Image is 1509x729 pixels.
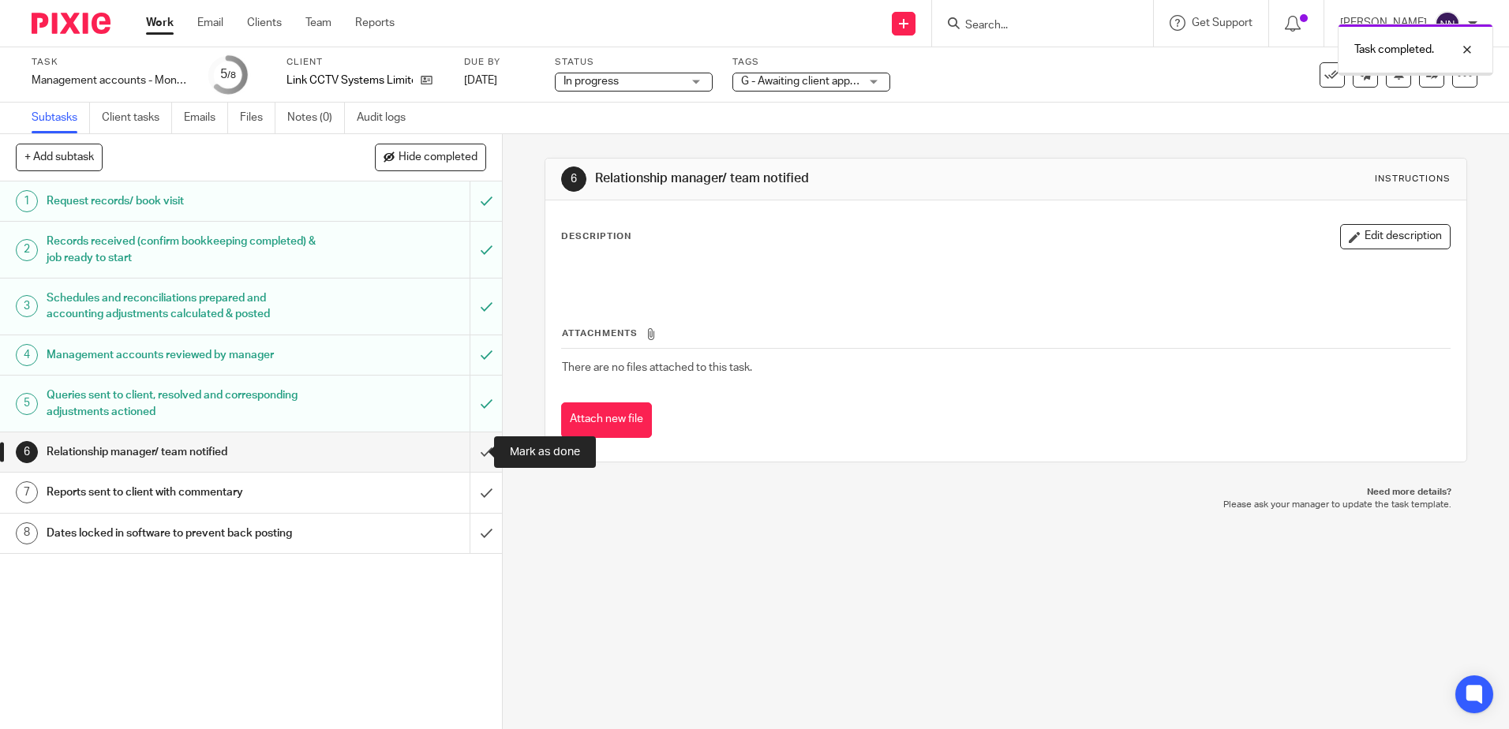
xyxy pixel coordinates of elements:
div: 6 [561,166,586,192]
img: svg%3E [1435,11,1460,36]
a: Audit logs [357,103,418,133]
span: In progress [564,76,619,87]
h1: Queries sent to client, resolved and corresponding adjustments actioned [47,383,318,424]
button: Edit description [1340,224,1451,249]
div: 3 [16,295,38,317]
span: [DATE] [464,75,497,86]
span: Attachments [562,329,638,338]
h1: Management accounts reviewed by manager [47,343,318,367]
a: Clients [247,15,282,31]
div: 4 [16,344,38,366]
label: Status [555,56,713,69]
p: Description [561,230,631,243]
label: Task [32,56,189,69]
p: Task completed. [1354,42,1434,58]
h1: Dates locked in software to prevent back posting [47,522,318,545]
div: 7 [16,481,38,503]
h1: Schedules and reconciliations prepared and accounting adjustments calculated & posted [47,286,318,327]
span: Hide completed [399,151,477,164]
h1: Relationship manager/ team notified [47,440,318,464]
label: Tags [732,56,890,69]
div: 5 [220,65,236,84]
h1: Records received (confirm bookkeeping completed) & job ready to start [47,230,318,270]
div: 8 [16,522,38,544]
img: Pixie [32,13,110,34]
a: Work [146,15,174,31]
a: Reports [355,15,395,31]
a: Team [305,15,331,31]
label: Client [286,56,444,69]
div: Management accounts - Monthly [32,73,189,88]
div: 6 [16,441,38,463]
button: + Add subtask [16,144,103,170]
div: Instructions [1375,173,1451,185]
div: 5 [16,393,38,415]
button: Attach new file [561,402,652,438]
button: Hide completed [375,144,486,170]
div: 1 [16,190,38,212]
h1: Relationship manager/ team notified [595,170,1039,187]
a: Subtasks [32,103,90,133]
p: Please ask your manager to update the task template. [560,499,1451,511]
small: /8 [227,71,236,80]
a: Email [197,15,223,31]
label: Due by [464,56,535,69]
a: Emails [184,103,228,133]
h1: Reports sent to client with commentary [47,480,318,504]
a: Client tasks [102,103,172,133]
span: G - Awaiting client approval [741,76,874,87]
p: Need more details? [560,486,1451,499]
div: 2 [16,239,38,261]
h1: Request records/ book visit [47,189,318,213]
a: Notes (0) [287,103,345,133]
span: There are no files attached to this task. [562,362,752,373]
p: Link CCTV Systems Limited [286,73,413,88]
a: Files [240,103,275,133]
